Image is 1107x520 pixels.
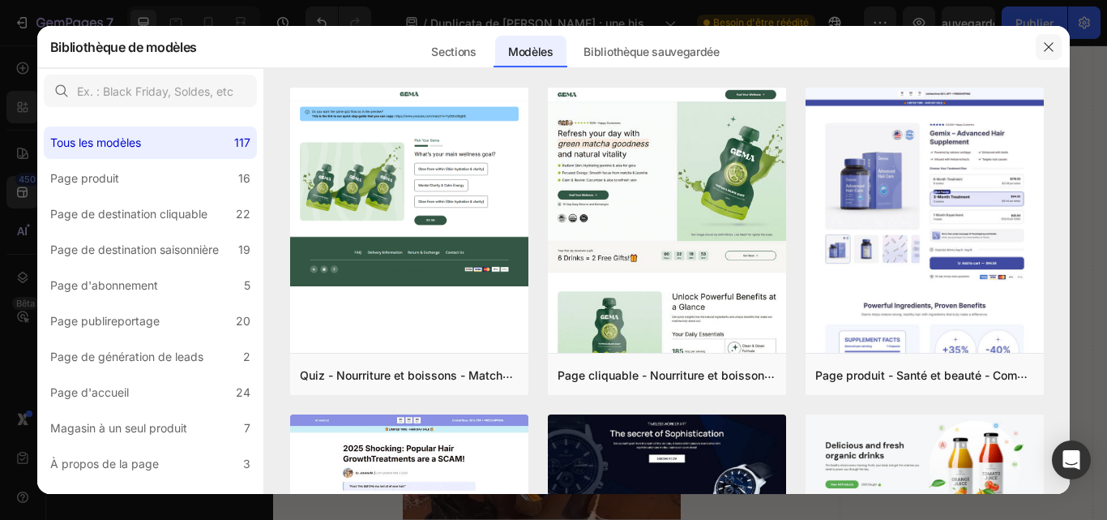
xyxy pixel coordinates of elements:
[244,278,250,292] font: 5
[246,492,250,506] font: 1
[243,350,250,363] font: 2
[243,457,250,471] font: 3
[341,139,573,153] strong: beauté, de l’authenticité et du respect
[50,171,119,185] font: Page produit
[431,105,541,119] strong: valeurs humaines
[431,45,476,58] font: Sections
[50,457,159,471] font: À propos de la page
[290,88,528,286] img: quiz-1.png
[50,350,203,363] font: Page de génération de leads
[238,171,250,185] font: 16
[236,314,250,328] font: 20
[50,492,104,506] font: Page FAQ
[50,207,207,221] font: Page de destination cliquable
[508,45,553,58] font: Modèles
[165,122,251,135] strong: mains habiles
[50,39,198,55] font: Bibliothèque de modèles
[1052,440,1091,479] div: Ouvrir Intercom Messenger
[50,385,129,399] font: Page d'accueil
[16,103,609,157] div: Rich Text Editor. Editing area: main
[44,75,257,107] input: Ex. : Black Friday, Soldes, etc.
[244,421,250,435] font: 7
[234,135,250,149] font: 117
[50,278,158,292] font: Page d'abonnement
[236,385,250,399] font: 24
[558,367,881,382] font: Page cliquable - Nourriture et boissons - Matcha Glow Shot
[50,314,160,328] font: Page publireportage
[300,367,567,382] font: Quiz - Nourriture et boissons - Matcha Glow Shot
[238,243,250,256] font: 19
[583,45,719,58] font: Bibliothèque sauvegardée
[50,243,219,256] font: Page de destination saisonnière
[50,421,187,435] font: Magasin à un seul produit
[280,122,359,135] strong: regards fiers
[18,105,608,155] p: Derrière chaque pièce que vous recevez, il y a un monde. Un monde de , d’ , de et de . Parce que ...
[28,122,143,135] strong: engagements forts
[236,207,250,221] font: 22
[50,135,141,149] font: Tous les modèles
